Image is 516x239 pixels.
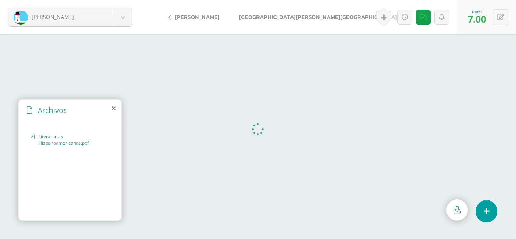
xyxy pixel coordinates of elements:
a: [PERSON_NAME] [8,8,132,26]
span: Literaturtas Hispanoamericanas.pdf [39,133,105,146]
a: [GEOGRAPHIC_DATA][PERSON_NAME][GEOGRAPHIC_DATA] [229,8,409,26]
span: Archivos [38,105,67,115]
i: close [112,105,116,111]
span: [PERSON_NAME] [175,14,219,20]
div: Nota: [468,9,486,14]
span: 7.00 [468,12,486,25]
span: [PERSON_NAME] [32,13,74,20]
img: ae6db5b44531eb3a058b8ac6b5a1cdac.png [14,10,28,25]
span: [GEOGRAPHIC_DATA][PERSON_NAME][GEOGRAPHIC_DATA] [239,14,397,20]
a: [PERSON_NAME] [162,8,229,26]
